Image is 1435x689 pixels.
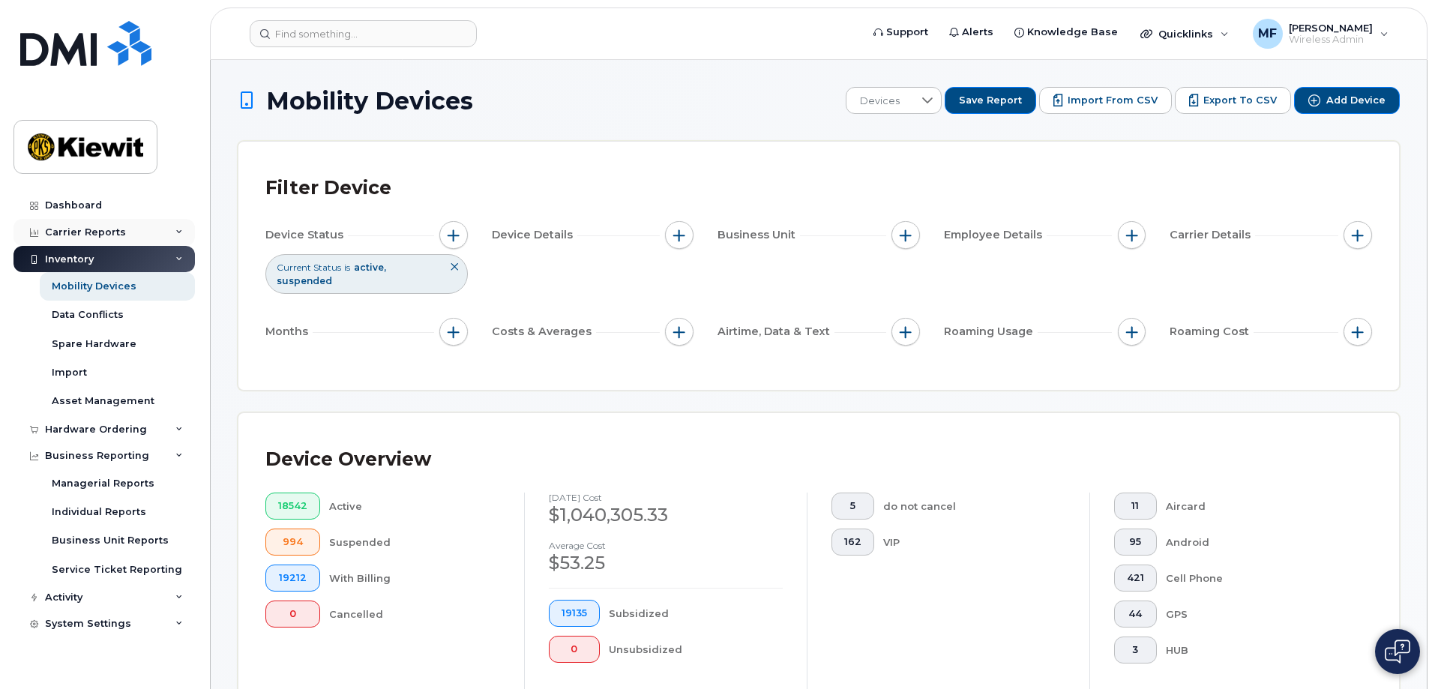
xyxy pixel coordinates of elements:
button: 162 [831,529,874,556]
span: Import from CSV [1068,94,1158,107]
div: Unsubsidized [609,636,783,663]
span: Business Unit [717,227,800,243]
button: 421 [1114,565,1157,592]
span: Carrier Details [1170,227,1255,243]
h4: [DATE] cost [549,493,783,502]
div: $53.25 [549,550,783,576]
span: 18542 [278,500,307,512]
span: 994 [278,536,307,548]
span: 95 [1127,536,1144,548]
span: Save Report [959,94,1022,107]
button: Add Device [1294,87,1400,114]
div: Aircard [1166,493,1349,520]
span: suspended [277,275,332,286]
span: 11 [1127,500,1144,512]
button: Save Report [945,87,1036,114]
div: do not cancel [883,493,1066,520]
span: Device Status [265,227,348,243]
button: 11 [1114,493,1157,520]
span: is [344,261,350,274]
button: 44 [1114,601,1157,628]
button: 5 [831,493,874,520]
div: Device Overview [265,440,431,479]
span: Months [265,324,313,340]
div: HUB [1166,637,1349,664]
button: 3 [1114,637,1157,664]
span: 162 [844,536,861,548]
span: active [354,262,386,273]
button: 994 [265,529,320,556]
button: 19212 [265,565,320,592]
button: Export to CSV [1175,87,1291,114]
span: 19135 [562,607,587,619]
button: 0 [265,601,320,628]
div: Cell Phone [1166,565,1349,592]
div: With Billing [329,565,501,592]
div: GPS [1166,601,1349,628]
button: 95 [1114,529,1157,556]
button: 19135 [549,600,600,627]
div: Active [329,493,501,520]
div: VIP [883,529,1066,556]
span: 0 [562,643,587,655]
span: Employee Details [944,227,1047,243]
span: Add Device [1326,94,1386,107]
span: 5 [844,500,861,512]
span: Current Status [277,261,341,274]
span: Airtime, Data & Text [717,324,834,340]
span: Device Details [492,227,577,243]
span: Costs & Averages [492,324,596,340]
h4: Average cost [549,541,783,550]
span: 44 [1127,608,1144,620]
div: Android [1166,529,1349,556]
span: 421 [1127,572,1144,584]
span: 0 [278,608,307,620]
div: Suspended [329,529,501,556]
div: $1,040,305.33 [549,502,783,528]
span: 19212 [278,572,307,584]
img: Open chat [1385,640,1410,664]
span: Roaming Cost [1170,324,1254,340]
span: Export to CSV [1203,94,1277,107]
button: Import from CSV [1039,87,1172,114]
span: 3 [1127,644,1144,656]
div: Cancelled [329,601,501,628]
div: Subsidized [609,600,783,627]
span: Mobility Devices [266,88,473,114]
button: 18542 [265,493,320,520]
span: Devices [846,88,913,115]
div: Filter Device [265,169,391,208]
button: 0 [549,636,600,663]
span: Roaming Usage [944,324,1038,340]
